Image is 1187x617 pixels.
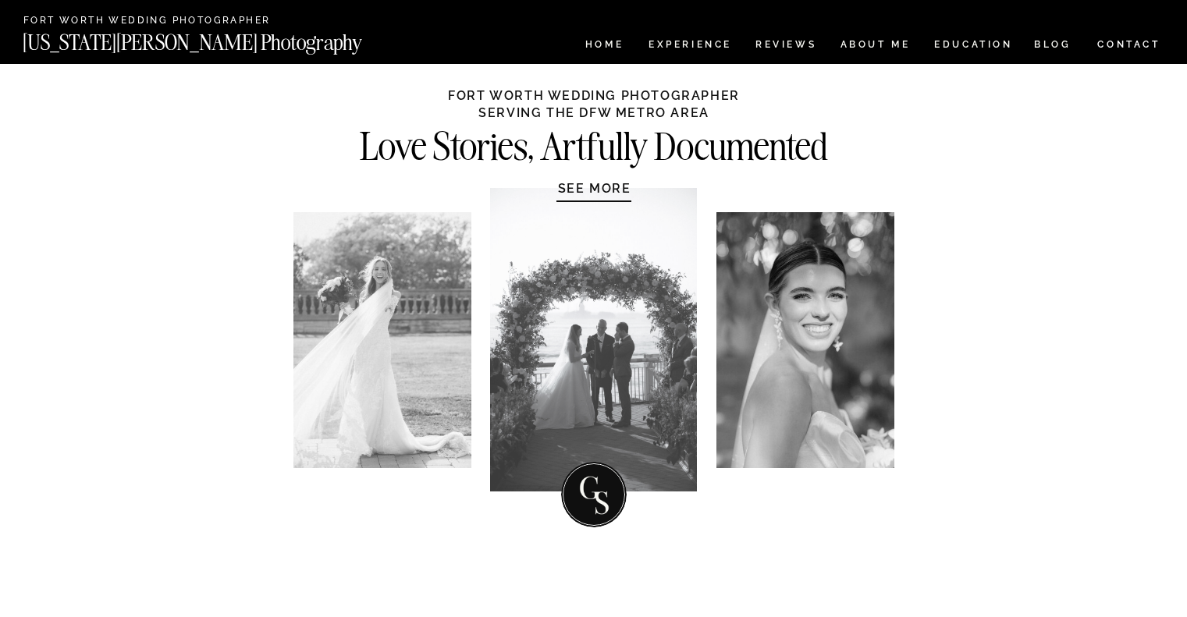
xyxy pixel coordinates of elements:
a: Experience [649,40,730,53]
a: HOME [582,40,627,53]
a: ABOUT ME [840,40,911,53]
a: EDUCATION [933,40,1015,53]
a: REVIEWS [755,40,814,53]
a: CONTACT [1096,36,1161,53]
h2: Love Stories, Artfully Documented [326,129,862,159]
a: BLOG [1034,40,1071,53]
a: SEE MORE [521,180,669,196]
a: [US_STATE][PERSON_NAME] Photography [23,32,414,45]
a: Fort Worth Wedding Photographer [23,16,343,27]
h1: Fort Worth WEDDING PHOTOGRAPHER ServIng The DFW Metro Area [448,87,741,119]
